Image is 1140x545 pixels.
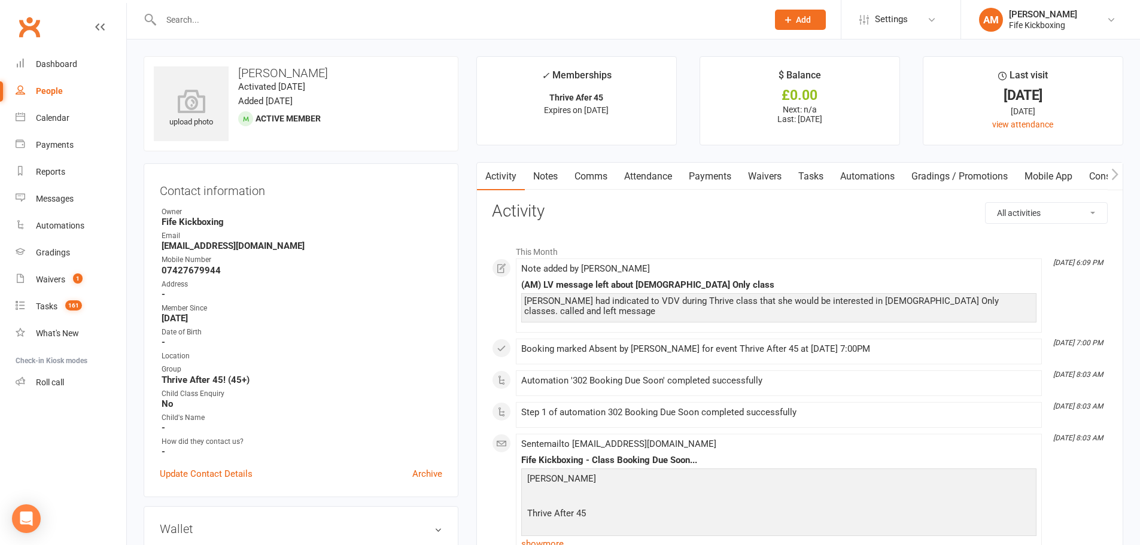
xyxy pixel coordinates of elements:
[256,114,321,123] span: Active member
[160,522,442,535] h3: Wallet
[162,337,442,348] strong: -
[36,167,65,176] div: Reports
[36,275,65,284] div: Waivers
[566,163,616,190] a: Comms
[162,351,442,362] div: Location
[36,140,74,150] div: Payments
[36,86,63,96] div: People
[492,202,1108,221] h3: Activity
[162,422,442,433] strong: -
[162,289,442,300] strong: -
[492,239,1108,258] li: This Month
[16,185,126,212] a: Messages
[162,398,442,409] strong: No
[36,221,84,230] div: Automations
[1053,434,1103,442] i: [DATE] 8:03 AM
[162,303,442,314] div: Member Since
[521,376,1036,386] div: Automation '302 Booking Due Soon' completed successfully
[16,105,126,132] a: Calendar
[162,364,442,375] div: Group
[477,163,525,190] a: Activity
[549,93,603,102] strong: Thrive Afer 45
[524,471,1033,489] p: [PERSON_NAME]
[521,264,1036,274] div: Note added by [PERSON_NAME]
[16,266,126,293] a: Waivers 1
[992,120,1053,129] a: view attendance
[1053,370,1103,379] i: [DATE] 8:03 AM
[998,68,1048,89] div: Last visit
[154,66,448,80] h3: [PERSON_NAME]
[979,8,1003,32] div: AM
[36,59,77,69] div: Dashboard
[616,163,680,190] a: Attendance
[16,212,126,239] a: Automations
[65,300,82,310] span: 161
[157,11,759,28] input: Search...
[412,467,442,481] a: Archive
[1053,402,1103,410] i: [DATE] 8:03 AM
[16,132,126,159] a: Payments
[162,446,442,457] strong: -
[711,89,889,102] div: £0.00
[16,369,126,396] a: Roll call
[16,293,126,320] a: Tasks 161
[36,113,69,123] div: Calendar
[934,105,1112,118] div: [DATE]
[790,163,832,190] a: Tasks
[524,506,1033,523] p: Thrive After 45
[36,377,64,387] div: Roll call
[162,412,442,424] div: Child's Name
[154,89,229,129] div: upload photo
[162,240,442,251] strong: [EMAIL_ADDRESS][DOMAIN_NAME]
[162,279,442,290] div: Address
[16,239,126,266] a: Gradings
[160,179,442,197] h3: Contact information
[779,68,821,89] div: $ Balance
[36,328,79,338] div: What's New
[36,302,57,311] div: Tasks
[162,230,442,242] div: Email
[544,105,609,115] span: Expires on [DATE]
[162,375,442,385] strong: Thrive After 45! (45+)
[934,89,1112,102] div: [DATE]
[238,81,305,92] time: Activated [DATE]
[162,313,442,324] strong: [DATE]
[12,504,41,533] div: Open Intercom Messenger
[524,296,1033,316] div: [PERSON_NAME] had indicated to VDV during Thrive class that she would be interested in [DEMOGRAPH...
[36,248,70,257] div: Gradings
[162,265,442,276] strong: 07427679944
[162,436,442,447] div: How did they contact us?
[16,51,126,78] a: Dashboard
[521,455,1036,465] div: Fife Kickboxing - Class Booking Due Soon...
[14,12,44,42] a: Clubworx
[162,254,442,266] div: Mobile Number
[16,320,126,347] a: What's New
[1009,9,1077,20] div: [PERSON_NAME]
[832,163,903,190] a: Automations
[162,327,442,338] div: Date of Birth
[1053,339,1103,347] i: [DATE] 7:00 PM
[160,467,253,481] a: Update Contact Details
[521,280,1036,290] div: (AM) LV message left about [DEMOGRAPHIC_DATA] Only class
[162,217,442,227] strong: Fife Kickboxing
[73,273,83,284] span: 1
[875,6,908,33] span: Settings
[521,344,1036,354] div: Booking marked Absent by [PERSON_NAME] for event Thrive After 45 at [DATE] 7:00PM
[521,439,716,449] span: Sent email to [EMAIL_ADDRESS][DOMAIN_NAME]
[16,159,126,185] a: Reports
[16,78,126,105] a: People
[162,206,442,218] div: Owner
[525,163,566,190] a: Notes
[521,407,1036,418] div: Step 1 of automation 302 Booking Due Soon completed successfully
[36,194,74,203] div: Messages
[711,105,889,124] p: Next: n/a Last: [DATE]
[238,96,293,106] time: Added [DATE]
[796,15,811,25] span: Add
[1009,20,1077,31] div: Fife Kickboxing
[1081,163,1132,190] a: Consent
[680,163,740,190] a: Payments
[162,388,442,400] div: Child Class Enquiry
[740,163,790,190] a: Waivers
[903,163,1016,190] a: Gradings / Promotions
[1016,163,1081,190] a: Mobile App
